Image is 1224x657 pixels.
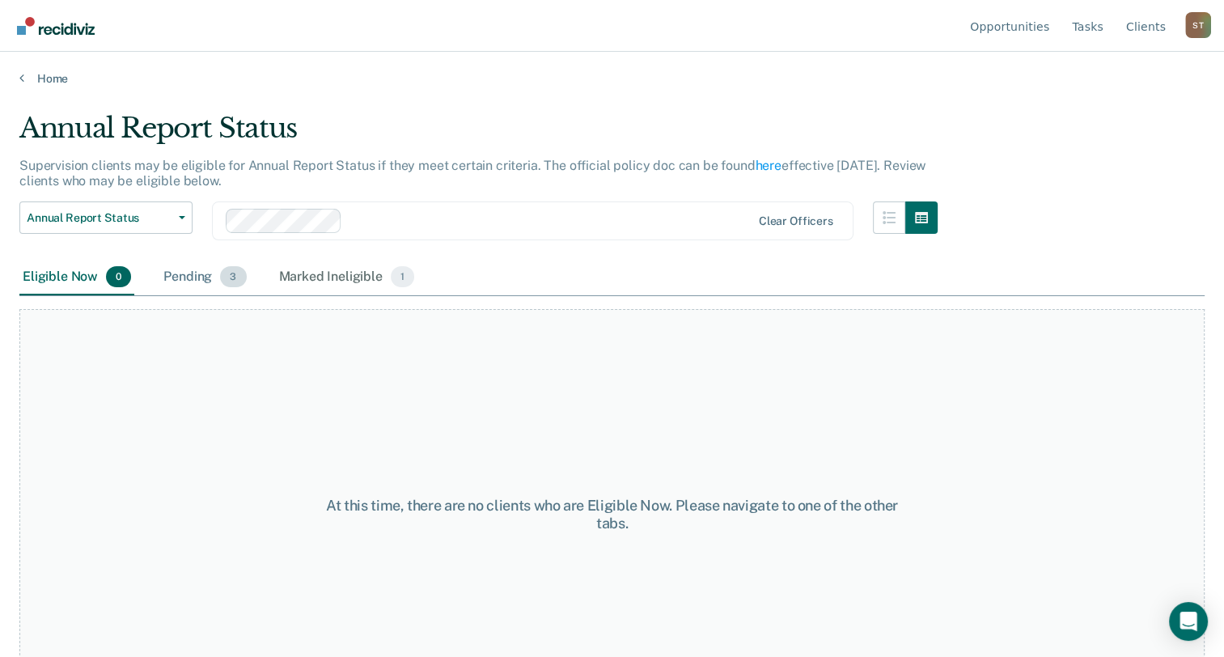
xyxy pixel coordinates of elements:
[276,260,418,295] div: Marked Ineligible1
[19,112,938,158] div: Annual Report Status
[1185,12,1211,38] div: S T
[1169,602,1208,641] div: Open Intercom Messenger
[220,266,246,287] span: 3
[316,497,908,532] div: At this time, there are no clients who are Eligible Now. Please navigate to one of the other tabs.
[19,201,193,234] button: Annual Report Status
[756,158,781,173] a: here
[19,71,1205,86] a: Home
[391,266,414,287] span: 1
[759,214,833,228] div: Clear officers
[160,260,249,295] div: Pending3
[17,17,95,35] img: Recidiviz
[106,266,131,287] span: 0
[19,158,925,189] p: Supervision clients may be eligible for Annual Report Status if they meet certain criteria. The o...
[19,260,134,295] div: Eligible Now0
[27,211,172,225] span: Annual Report Status
[1185,12,1211,38] button: Profile dropdown button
